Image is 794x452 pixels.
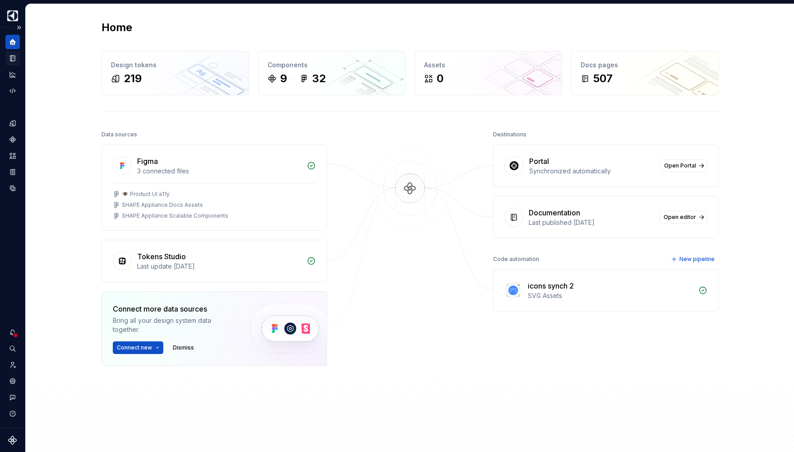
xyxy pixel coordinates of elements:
[5,84,20,98] a: Code automation
[13,21,25,34] button: Expand sidebar
[660,159,707,172] a: Open Portal
[122,191,170,198] div: 👁️ Product UI a11y
[268,61,396,70] div: Components
[529,167,655,176] div: Synchronized automatically
[664,162,696,169] span: Open Portal
[5,325,20,340] button: Notifications
[5,132,20,147] a: Components
[593,71,613,86] div: 507
[664,214,696,221] span: Open editor
[529,156,549,167] div: Portal
[5,181,20,196] a: Data sources
[102,20,132,35] h2: Home
[660,211,707,224] a: Open editor
[137,156,158,167] div: Figma
[258,51,406,95] a: Components932
[8,436,17,445] svg: Supernova Logo
[102,128,137,141] div: Data sources
[5,116,20,130] a: Design tokens
[493,253,539,266] div: Code automation
[169,341,198,354] button: Dismiss
[280,71,287,86] div: 9
[113,303,235,314] div: Connect more data sources
[312,71,326,86] div: 32
[528,280,574,291] div: icons synch 2
[5,35,20,49] a: Home
[102,144,327,231] a: Figma3 connected files👁️ Product UI a11ySHAPE Appliance Docs AssetsSHAPE Appliance Scalable Compo...
[5,374,20,388] a: Settings
[7,10,18,21] img: 1131f18f-9b94-42a4-847a-eabb54481545.png
[5,358,20,372] a: Invite team
[5,390,20,405] button: Contact support
[137,262,301,271] div: Last update [DATE]
[415,51,562,95] a: Assets0
[668,253,719,266] button: New pipeline
[529,207,580,218] div: Documentation
[528,291,693,300] div: SVG Assets
[102,51,249,95] a: Design tokens219
[529,218,654,227] div: Last published [DATE]
[5,51,20,65] a: Documentation
[102,240,327,282] a: Tokens StudioLast update [DATE]
[137,167,301,176] div: 3 connected files
[173,344,194,351] span: Dismiss
[113,341,163,354] button: Connect new
[5,67,20,82] a: Analytics
[581,61,709,70] div: Docs pages
[424,61,553,70] div: Assets
[679,256,715,263] span: New pipeline
[5,341,20,356] button: Search ⌘K
[571,51,719,95] a: Docs pages507
[122,212,228,219] div: SHAPE Appliance Scalable Components
[111,61,240,70] div: Design tokens
[117,344,152,351] span: Connect new
[122,201,203,209] div: SHAPE Appliance Docs Assets
[437,71,443,86] div: 0
[124,71,142,86] div: 219
[113,316,235,334] div: Bring all your design system data together.
[5,149,20,163] a: Assets
[137,251,186,262] div: Tokens Studio
[493,128,526,141] div: Destinations
[5,165,20,179] a: Storybook stories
